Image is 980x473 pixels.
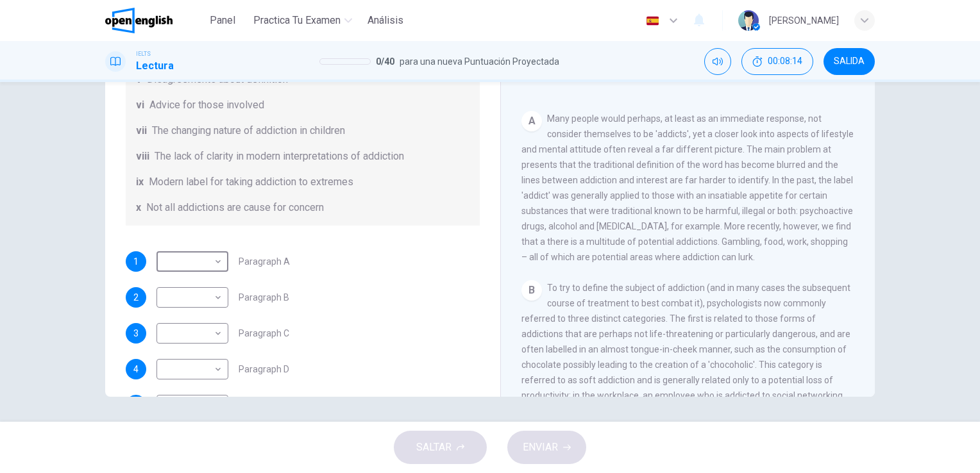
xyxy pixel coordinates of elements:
span: x [136,200,141,215]
span: IELTS [136,49,151,58]
span: Not all addictions are cause for concern [146,200,324,215]
span: Paragraph A [239,257,290,266]
span: The lack of clarity in modern interpretations of addiction [155,149,404,164]
span: Paragraph C [239,329,289,338]
span: Modern label for taking addiction to extremes [149,174,353,190]
h1: Lectura [136,58,174,74]
span: para una nueva Puntuación Proyectada [400,54,559,69]
span: 2 [133,293,139,302]
div: A [521,111,542,131]
button: 00:08:14 [741,48,813,75]
span: To try to define the subject of addiction (and in many cases the subsequent course of treatment t... [521,283,850,416]
span: Many people would perhaps, at least as an immediate response, not consider themselves to be 'addi... [521,113,854,262]
span: Paragraph D [239,365,289,374]
img: es [645,16,661,26]
span: 3 [133,329,139,338]
span: vi [136,97,144,113]
div: B [521,280,542,301]
div: Silenciar [704,48,731,75]
img: Profile picture [738,10,759,31]
button: Practica tu examen [248,9,357,32]
span: 4 [133,365,139,374]
span: The changing nature of addiction in children [152,123,345,138]
span: SALIDA [834,56,865,67]
span: 0 / 40 [376,54,394,69]
span: 1 [133,257,139,266]
button: Panel [202,9,243,32]
span: Paragraph B [239,293,289,302]
span: ix [136,174,144,190]
span: viii [136,149,149,164]
a: OpenEnglish logo [105,8,202,33]
div: [PERSON_NAME] [769,13,839,28]
button: Análisis [362,9,409,32]
span: 00:08:14 [768,56,802,67]
span: Advice for those involved [149,97,264,113]
button: SALIDA [824,48,875,75]
span: Practica tu examen [253,13,341,28]
div: Ocultar [741,48,813,75]
span: vii [136,123,147,138]
span: Análisis [367,13,403,28]
img: OpenEnglish logo [105,8,173,33]
span: Panel [210,13,235,28]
